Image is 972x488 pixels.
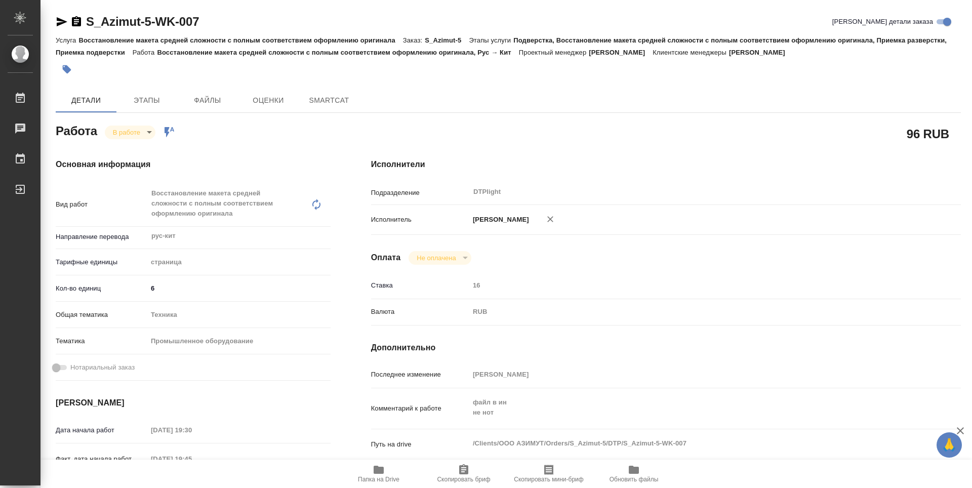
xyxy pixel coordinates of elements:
[371,439,469,450] p: Путь на drive
[56,336,147,346] p: Тематика
[183,94,232,107] span: Файлы
[469,36,513,44] p: Этапы услуги
[371,158,961,171] h4: Исполнители
[414,254,459,262] button: Не оплачена
[147,423,236,437] input: Пустое поле
[421,460,506,488] button: Скопировать бриф
[147,306,331,323] div: Техника
[157,49,518,56] p: Восстановление макета средней сложности с полным соответствием оформлению оригинала, Рус → Кит
[244,94,293,107] span: Оценки
[469,215,529,225] p: [PERSON_NAME]
[832,17,933,27] span: [PERSON_NAME] детали заказа
[589,49,653,56] p: [PERSON_NAME]
[425,36,469,44] p: S_Azimut-5
[86,15,199,28] a: S_Azimut-5-WK-007
[469,278,912,293] input: Пустое поле
[56,283,147,294] p: Кол-во единиц
[539,208,561,230] button: Удалить исполнителя
[56,58,78,80] button: Добавить тэг
[371,215,469,225] p: Исполнитель
[409,251,471,265] div: В работе
[469,435,912,452] textarea: /Clients/ООО АЗИМУТ/Orders/S_Azimut-5/DTP/S_Azimut-5-WK-007
[371,370,469,380] p: Последнее изменение
[56,257,147,267] p: Тарифные единицы
[371,280,469,291] p: Ставка
[469,394,912,421] textarea: файл в ин не нот
[371,188,469,198] p: Подразделение
[56,397,331,409] h4: [PERSON_NAME]
[305,94,353,107] span: SmartCat
[336,460,421,488] button: Папка на Drive
[56,199,147,210] p: Вид работ
[610,476,659,483] span: Обновить файлы
[437,476,490,483] span: Скопировать бриф
[469,367,912,382] input: Пустое поле
[653,49,729,56] p: Клиентские менеджеры
[506,460,591,488] button: Скопировать мини-бриф
[147,281,331,296] input: ✎ Введи что-нибудь
[371,307,469,317] p: Валюта
[56,158,331,171] h4: Основная информация
[110,128,143,137] button: В работе
[591,460,676,488] button: Обновить файлы
[70,362,135,373] span: Нотариальный заказ
[56,232,147,242] p: Направление перевода
[56,454,147,464] p: Факт. дата начала работ
[133,49,157,56] p: Работа
[123,94,171,107] span: Этапы
[729,49,793,56] p: [PERSON_NAME]
[62,94,110,107] span: Детали
[56,425,147,435] p: Дата начала работ
[403,36,425,44] p: Заказ:
[371,403,469,414] p: Комментарий к работе
[937,432,962,458] button: 🙏
[514,476,583,483] span: Скопировать мини-бриф
[371,252,401,264] h4: Оплата
[56,16,68,28] button: Скопировать ссылку для ЯМессенджера
[147,254,331,271] div: страница
[105,126,155,139] div: В работе
[56,310,147,320] p: Общая тематика
[519,49,589,56] p: Проектный менеджер
[469,303,912,320] div: RUB
[78,36,402,44] p: Восстановление макета средней сложности с полным соответствием оформлению оригинала
[358,476,399,483] span: Папка на Drive
[147,333,331,350] div: Промышленное оборудование
[56,121,97,139] h2: Работа
[147,452,236,466] input: Пустое поле
[56,36,78,44] p: Услуга
[941,434,958,456] span: 🙏
[371,342,961,354] h4: Дополнительно
[907,125,949,142] h2: 96 RUB
[70,16,83,28] button: Скопировать ссылку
